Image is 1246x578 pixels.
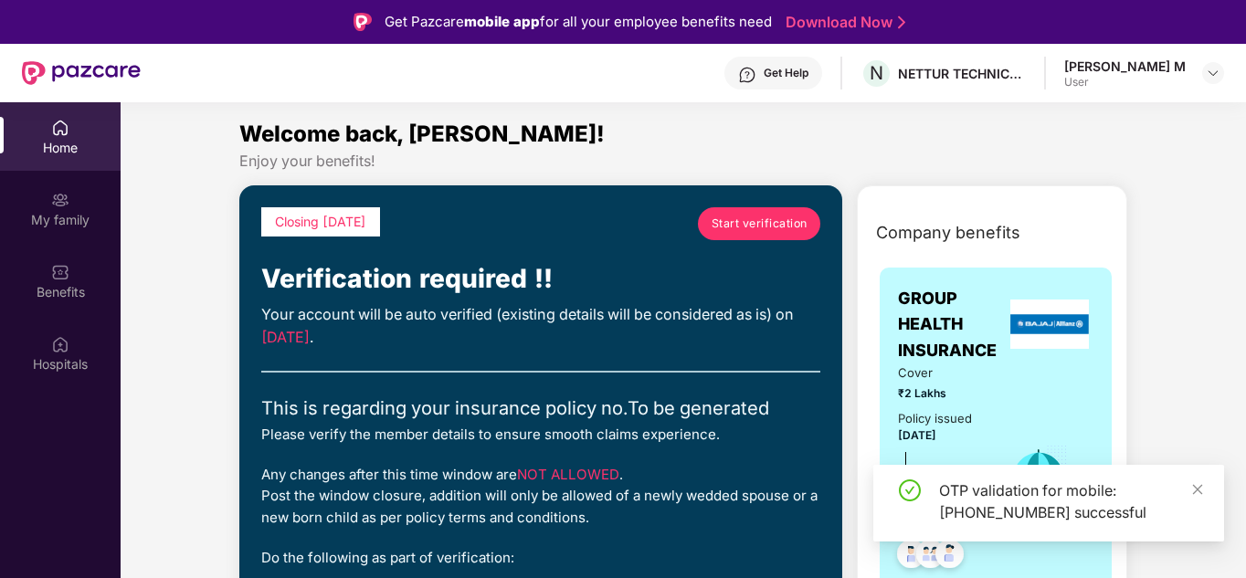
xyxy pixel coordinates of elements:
[899,479,921,501] span: check-circle
[870,62,883,84] span: N
[1206,66,1220,80] img: svg+xml;base64,PHN2ZyBpZD0iRHJvcGRvd24tMzJ4MzIiIHhtbG5zPSJodHRwOi8vd3d3LnczLm9yZy8yMDAwL3N2ZyIgd2...
[1010,300,1089,349] img: insurerLogo
[764,66,808,80] div: Get Help
[261,547,820,569] div: Do the following as part of verification:
[898,384,984,402] span: ₹2 Lakhs
[261,394,820,424] div: This is regarding your insurance policy no. To be generated
[261,258,820,299] div: Verification required !!
[898,409,972,428] div: Policy issued
[712,215,808,232] span: Start verification
[898,286,1006,363] span: GROUP HEALTH INSURANCE
[51,263,69,281] img: svg+xml;base64,PHN2ZyBpZD0iQmVuZWZpdHMiIHhtbG5zPSJodHRwOi8vd3d3LnczLm9yZy8yMDAwL3N2ZyIgd2lkdGg9Ij...
[261,424,820,446] div: Please verify the member details to ensure smooth claims experience.
[385,11,772,33] div: Get Pazcare for all your employee benefits need
[464,13,540,30] strong: mobile app
[898,65,1026,82] div: NETTUR TECHNICAL TRAINING FOUNDATION
[898,13,905,32] img: Stroke
[261,464,820,529] div: Any changes after this time window are . Post the window closure, addition will only be allowed o...
[51,335,69,353] img: svg+xml;base64,PHN2ZyBpZD0iSG9zcGl0YWxzIiB4bWxucz0iaHR0cDovL3d3dy53My5vcmcvMjAwMC9zdmciIHdpZHRoPS...
[517,466,619,483] span: NOT ALLOWED
[939,479,1202,523] div: OTP validation for mobile: [PHONE_NUMBER] successful
[275,214,366,229] span: Closing [DATE]
[261,328,310,346] span: [DATE]
[261,303,820,350] div: Your account will be auto verified (existing details will be considered as is) on .
[239,121,605,147] span: Welcome back, [PERSON_NAME]!
[51,119,69,137] img: svg+xml;base64,PHN2ZyBpZD0iSG9tZSIgeG1sbnM9Imh0dHA6Ly93d3cudzMub3JnLzIwMDAvc3ZnIiB3aWR0aD0iMjAiIG...
[898,363,984,383] span: Cover
[1064,75,1186,89] div: User
[876,220,1020,246] span: Company benefits
[354,13,372,31] img: Logo
[1191,483,1204,496] span: close
[738,66,756,84] img: svg+xml;base64,PHN2ZyBpZD0iSGVscC0zMngzMiIgeG1sbnM9Imh0dHA6Ly93d3cudzMub3JnLzIwMDAvc3ZnIiB3aWR0aD...
[1064,58,1186,75] div: [PERSON_NAME] M
[898,428,936,442] span: [DATE]
[698,207,820,240] a: Start verification
[1009,444,1069,504] img: icon
[22,61,141,85] img: New Pazcare Logo
[239,152,1127,171] div: Enjoy your benefits!
[51,191,69,209] img: svg+xml;base64,PHN2ZyB3aWR0aD0iMjAiIGhlaWdodD0iMjAiIHZpZXdCb3g9IjAgMCAyMCAyMCIgZmlsbD0ibm9uZSIgeG...
[786,13,900,32] a: Download Now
